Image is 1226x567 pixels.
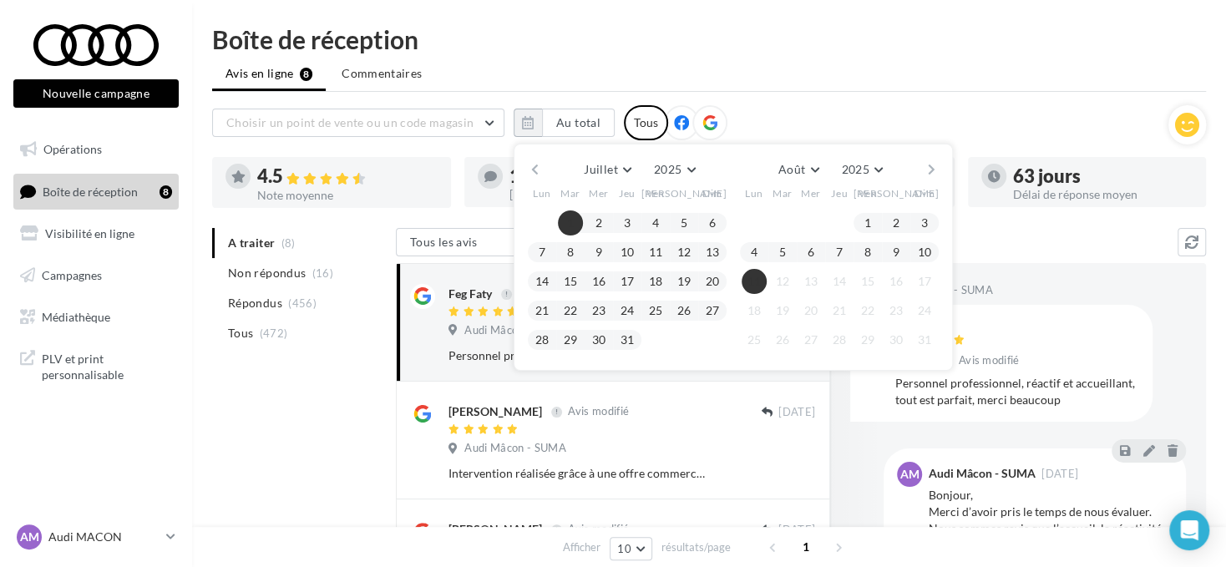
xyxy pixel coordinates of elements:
[884,210,909,235] button: 2
[464,441,566,456] span: Audi Mâcon - SUMA
[914,186,935,200] span: Dim
[772,158,825,181] button: Août
[884,298,909,323] button: 23
[912,210,937,235] button: 3
[654,162,681,176] span: 2025
[1013,189,1193,200] div: Délai de réponse moyen
[1169,510,1209,550] div: Open Intercom Messenger
[257,167,438,186] div: 4.5
[20,529,39,545] span: AM
[13,521,179,553] a: AM Audi MACON
[884,240,909,265] button: 9
[895,375,1139,408] div: Personnel professionnel, réactif et accueillant, tout est parfait, merci beaucoup
[742,269,767,294] button: 11
[43,184,138,198] span: Boîte de réception
[529,327,555,352] button: 28
[610,537,652,560] button: 10
[13,79,179,108] button: Nouvelle campagne
[671,240,697,265] button: 12
[212,109,504,137] button: Choisir un point de vente ou un code magasin
[929,468,1036,479] div: Audi Mâcon - SUMA
[855,240,880,265] button: 8
[745,186,763,200] span: Lun
[10,174,182,210] a: Boîte de réception8
[615,269,640,294] button: 17
[798,327,823,352] button: 27
[288,296,317,310] span: (456)
[529,240,555,265] button: 7
[586,298,611,323] button: 23
[912,327,937,352] button: 31
[448,403,542,420] div: [PERSON_NAME]
[342,65,422,82] span: Commentaires
[841,162,869,176] span: 2025
[586,210,611,235] button: 2
[615,210,640,235] button: 3
[42,309,110,323] span: Médiathèque
[563,539,600,555] span: Afficher
[558,210,583,235] button: 1
[514,109,615,137] button: Au total
[228,295,282,311] span: Répondus
[742,240,767,265] button: 4
[589,186,609,200] span: Mer
[48,529,160,545] p: Audi MACON
[1041,468,1078,479] span: [DATE]
[43,142,102,156] span: Opérations
[700,240,725,265] button: 13
[900,466,919,483] span: AM
[827,298,852,323] button: 21
[661,539,731,555] span: résultats/page
[798,298,823,323] button: 20
[42,268,102,282] span: Campagnes
[884,269,909,294] button: 16
[615,298,640,323] button: 24
[257,190,438,201] div: Note moyenne
[228,325,253,342] span: Tous
[558,298,583,323] button: 22
[959,353,1020,367] span: Avis modifié
[584,162,617,176] span: Juillet
[770,240,795,265] button: 5
[560,186,580,200] span: Mar
[396,228,563,256] button: Tous les avis
[798,240,823,265] button: 6
[558,327,583,352] button: 29
[912,269,937,294] button: 17
[827,269,852,294] button: 14
[464,323,566,338] span: Audi Mâcon - SUMA
[226,115,474,129] span: Choisir un point de vente ou un code magasin
[770,269,795,294] button: 12
[558,269,583,294] button: 15
[312,266,333,280] span: (16)
[10,132,182,167] a: Opérations
[855,210,880,235] button: 1
[529,298,555,323] button: 21
[160,185,172,199] div: 8
[586,327,611,352] button: 30
[742,327,767,352] button: 25
[568,405,629,418] span: Avis modifié
[770,298,795,323] button: 19
[884,327,909,352] button: 30
[577,158,637,181] button: Juillet
[742,298,767,323] button: 18
[831,186,848,200] span: Jeu
[10,341,182,390] a: PLV et print personnalisable
[509,189,690,200] div: [PERSON_NAME] non répondus
[10,300,182,335] a: Médiathèque
[778,162,805,176] span: Août
[855,327,880,352] button: 29
[778,523,815,538] span: [DATE]
[827,240,852,265] button: 7
[448,286,492,302] div: Feg Faty
[260,327,288,340] span: (472)
[615,327,640,352] button: 31
[448,465,707,482] div: Intervention réalisée grâce à une offre commerciale d'Audi très intéressante.
[671,210,697,235] button: 5
[10,216,182,251] a: Visibilité en ligne
[912,240,937,265] button: 10
[798,269,823,294] button: 13
[643,240,668,265] button: 11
